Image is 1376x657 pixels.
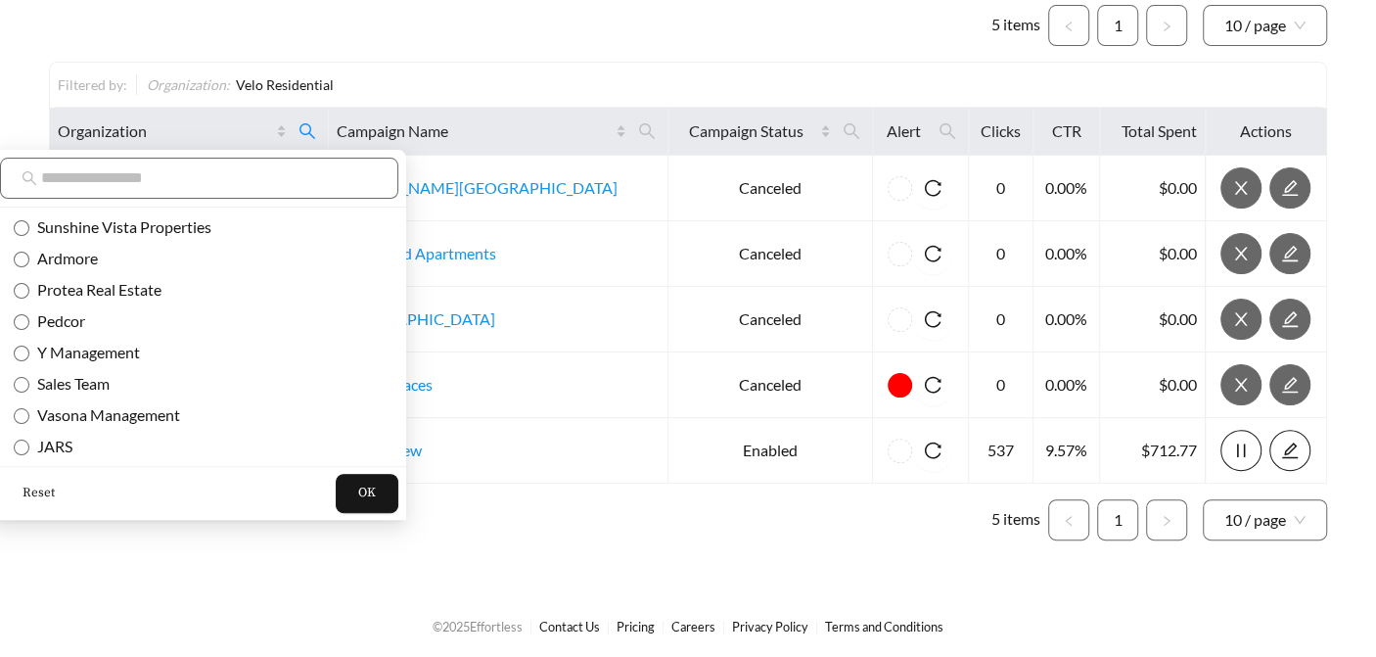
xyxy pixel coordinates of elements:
span: reload [912,310,953,328]
a: 1 [1098,500,1137,540]
button: reload [912,430,953,471]
th: Actions [1206,108,1327,156]
li: Previous Page [1048,5,1089,46]
span: reload [912,179,953,197]
span: search [22,170,37,186]
li: 1 [1097,5,1138,46]
button: left [1048,5,1089,46]
span: Sunshine Vista Properties [29,217,211,236]
a: 1 [1098,6,1137,45]
a: Privacy Policy [732,619,808,634]
button: reload [912,299,953,340]
a: Careers [671,619,715,634]
span: reload [912,376,953,394]
a: edit [1269,244,1310,262]
span: Velo Residential [236,76,334,93]
a: edit [1269,309,1310,328]
li: 1 [1097,499,1138,540]
th: Total Spent [1100,108,1205,156]
td: 9.57% [1033,418,1100,484]
td: 0.00% [1033,156,1100,221]
span: search [835,116,868,147]
span: JARS [29,437,72,455]
span: Campaign Status [676,119,816,143]
td: 537 [969,418,1033,484]
span: 10 / page [1224,6,1306,45]
td: $0.00 [1100,287,1205,352]
span: search [291,116,324,147]
a: [GEOGRAPHIC_DATA] [337,309,495,328]
div: Page Size [1203,499,1327,540]
a: [PERSON_NAME][GEOGRAPHIC_DATA] [337,178,618,197]
td: 0.00% [1033,352,1100,418]
span: search [939,122,956,140]
td: $0.00 [1100,352,1205,418]
span: © 2025 Effortless [433,619,523,634]
span: search [843,122,860,140]
span: Ardmore [29,249,98,267]
a: Woodwind Apartments [337,244,496,262]
span: Protea Real Estate [29,280,161,299]
a: edit [1269,178,1310,197]
button: left [1048,499,1089,540]
td: Enabled [668,418,873,484]
button: edit [1269,167,1310,209]
span: Sales Team [29,374,110,393]
span: Organization [58,119,272,143]
button: right [1146,5,1187,46]
button: edit [1269,364,1310,405]
span: pause [1221,442,1261,459]
button: edit [1269,430,1310,471]
button: OK [336,474,398,513]
span: OK [358,484,376,503]
span: Pedcor [29,311,85,330]
li: Previous Page [1048,499,1089,540]
span: right [1161,515,1172,527]
a: Pricing [617,619,655,634]
td: 0 [969,287,1033,352]
a: Contact Us [539,619,600,634]
td: 0 [969,221,1033,287]
a: Terms and Conditions [825,619,943,634]
td: Canceled [668,156,873,221]
span: reload [912,442,953,459]
td: 0.00% [1033,287,1100,352]
span: left [1063,21,1075,32]
td: $0.00 [1100,156,1205,221]
th: Clicks [969,108,1033,156]
span: reload [912,245,953,262]
td: 0.00% [1033,221,1100,287]
td: Canceled [668,352,873,418]
li: 5 items [991,499,1040,540]
span: Campaign Name [337,119,612,143]
span: left [1063,515,1075,527]
li: Next Page [1146,5,1187,46]
td: 0 [969,352,1033,418]
span: right [1161,21,1172,32]
a: edit [1269,375,1310,394]
button: reload [912,364,953,405]
button: edit [1269,233,1310,274]
span: Vasona Management [29,405,180,424]
span: Alert [881,119,927,143]
span: Reset [23,484,55,503]
div: Page Size [1203,5,1327,46]
td: $0.00 [1100,221,1205,287]
button: pause [1220,430,1261,471]
td: $712.77 [1100,418,1205,484]
button: right [1146,499,1187,540]
span: Y Management [29,343,140,361]
th: CTR [1033,108,1100,156]
td: Canceled [668,221,873,287]
button: reload [912,167,953,209]
span: edit [1270,442,1309,459]
li: Next Page [1146,499,1187,540]
span: Organization : [147,76,230,93]
a: edit [1269,441,1310,459]
div: Filtered by: [58,74,136,95]
button: reload [912,233,953,274]
td: 0 [969,156,1033,221]
td: Canceled [668,287,873,352]
span: search [638,122,656,140]
button: edit [1269,299,1310,340]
